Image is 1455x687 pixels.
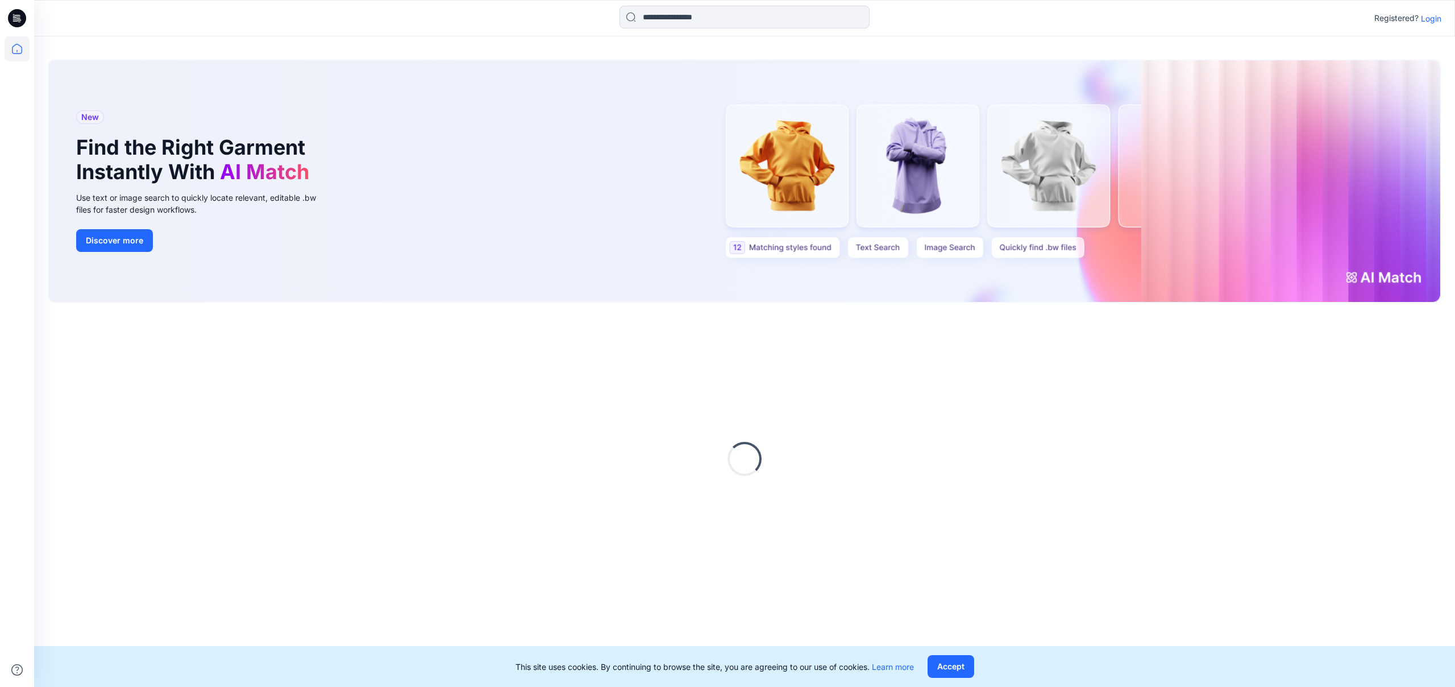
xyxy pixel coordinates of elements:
[516,661,914,673] p: This site uses cookies. By continuing to browse the site, you are agreeing to our use of cookies.
[76,229,153,252] button: Discover more
[872,662,914,672] a: Learn more
[1421,13,1441,24] p: Login
[76,192,332,216] div: Use text or image search to quickly locate relevant, editable .bw files for faster design workflows.
[928,655,974,678] button: Accept
[76,135,315,184] h1: Find the Right Garment Instantly With
[81,110,99,124] span: New
[220,159,309,184] span: AI Match
[1374,11,1419,25] p: Registered?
